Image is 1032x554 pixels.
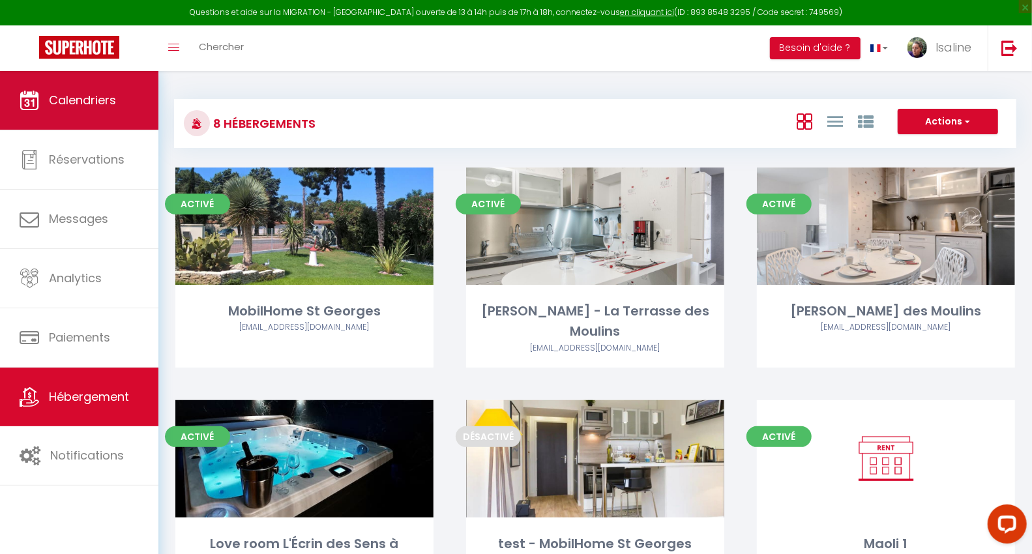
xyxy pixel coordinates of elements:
a: Vue par Groupe [858,110,874,132]
span: Activé [746,194,812,214]
a: en cliquant ici [620,7,674,18]
img: Super Booking [39,36,119,59]
div: MobilHome St Georges [175,301,434,321]
span: Activé [746,426,812,447]
a: Chercher [189,25,254,71]
span: Activé [456,194,521,214]
div: [PERSON_NAME] - La Terrasse des Moulins [466,301,724,342]
span: Paiements [49,329,110,345]
div: Airbnb [175,321,434,334]
span: Notifications [50,447,124,463]
button: Besoin d'aide ? [770,37,861,59]
span: Analytics [49,270,102,286]
img: ... [907,37,927,58]
span: Activé [165,426,230,447]
a: Editer [847,213,925,239]
iframe: LiveChat chat widget [977,499,1032,554]
span: Activé [165,194,230,214]
div: [PERSON_NAME] des Moulins [757,301,1015,321]
img: logout [1001,40,1018,56]
a: Editer [265,446,344,472]
div: Maoli 1 [757,534,1015,554]
a: Editer [847,446,925,472]
span: Calendriers [49,92,116,108]
a: Vue en Liste [827,110,843,132]
span: Chercher [199,40,244,53]
span: Réservations [49,151,125,168]
a: Editer [265,213,344,239]
div: test - MobilHome St Georges [466,534,724,554]
span: Hébergement [49,388,129,405]
button: Actions [898,109,998,135]
h3: 8 Hébergements [210,109,316,138]
a: Editer [556,213,634,239]
span: Isaline [936,39,971,55]
a: ... Isaline [898,25,988,71]
span: Désactivé [456,426,521,447]
a: Vue en Box [797,110,812,132]
span: Messages [49,211,108,227]
div: Airbnb [757,321,1015,334]
div: Airbnb [466,342,724,355]
a: Editer [556,446,634,472]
